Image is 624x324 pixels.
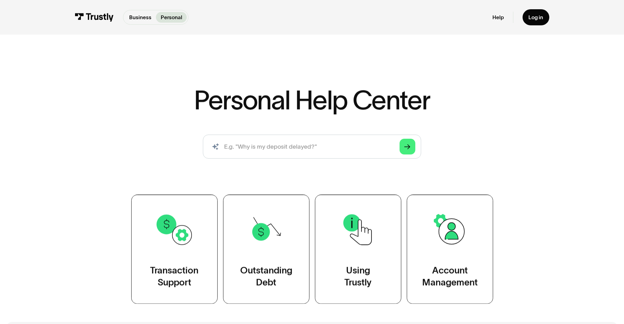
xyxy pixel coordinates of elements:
[492,14,504,21] a: Help
[406,195,493,304] a: AccountManagement
[156,12,186,23] a: Personal
[223,195,309,304] a: OutstandingDebt
[315,195,401,304] a: UsingTrustly
[422,264,477,288] div: Account Management
[150,264,198,288] div: Transaction Support
[129,13,151,21] p: Business
[194,87,430,113] h1: Personal Help Center
[131,195,218,304] a: TransactionSupport
[344,264,371,288] div: Using Trustly
[240,264,292,288] div: Outstanding Debt
[75,13,114,21] img: Trustly Logo
[203,135,421,159] input: search
[523,9,549,25] a: Log in
[528,14,543,21] div: Log in
[125,12,156,23] a: Business
[161,13,182,21] p: Personal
